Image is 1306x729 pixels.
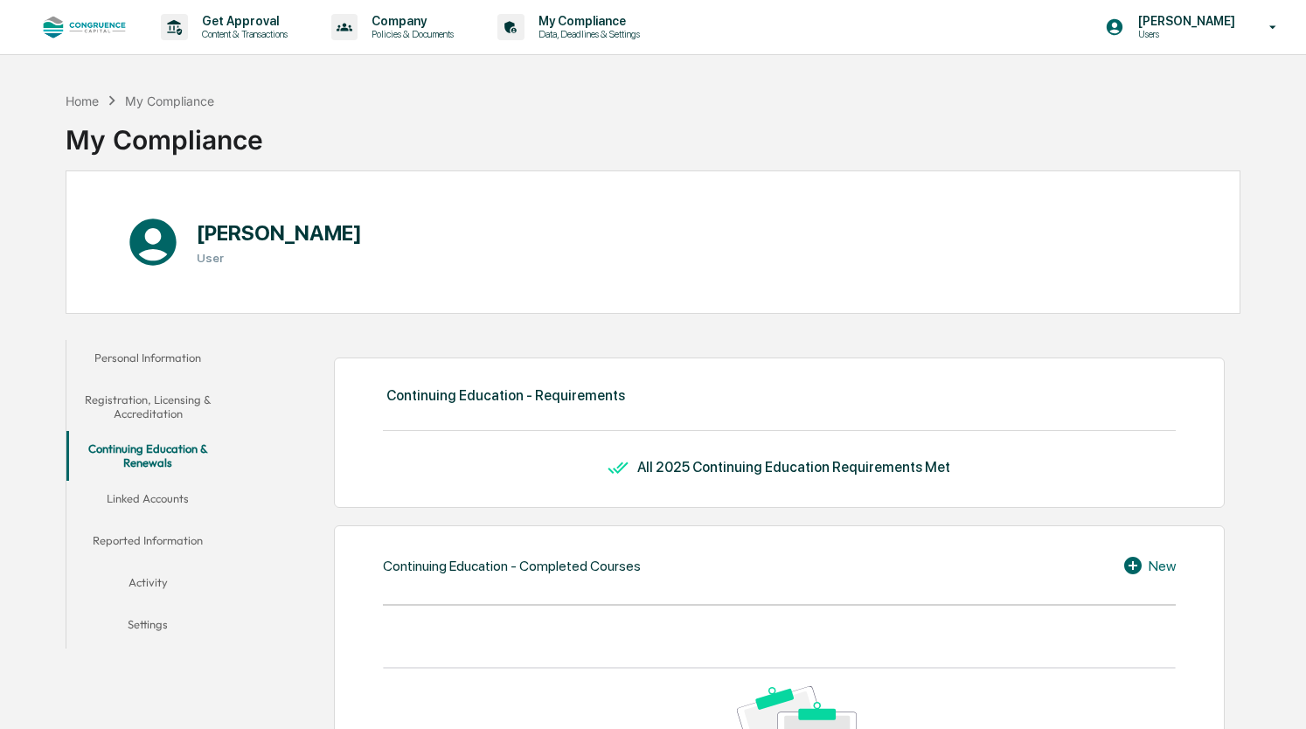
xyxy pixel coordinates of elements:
[197,220,362,246] h1: [PERSON_NAME]
[1124,28,1244,40] p: Users
[66,340,230,382] button: Personal Information
[66,523,230,565] button: Reported Information
[66,340,230,649] div: secondary tabs example
[637,459,950,476] div: All 2025 Continuing Education Requirements Met
[524,28,649,40] p: Data, Deadlines & Settings
[66,382,230,432] button: Registration, Licensing & Accreditation
[66,565,230,607] button: Activity
[125,94,214,108] div: My Compliance
[386,387,625,404] div: Continuing Education - Requirements
[383,558,641,574] div: Continuing Education - Completed Courses
[524,14,649,28] p: My Compliance
[66,607,230,649] button: Settings
[66,431,230,481] button: Continuing Education & Renewals
[1124,14,1244,28] p: [PERSON_NAME]
[358,14,462,28] p: Company
[358,28,462,40] p: Policies & Documents
[66,481,230,523] button: Linked Accounts
[1122,555,1176,576] div: New
[1250,671,1297,719] iframe: Open customer support
[42,16,126,39] img: logo
[66,94,99,108] div: Home
[188,14,296,28] p: Get Approval
[66,110,263,156] div: My Compliance
[188,28,296,40] p: Content & Transactions
[197,251,362,265] h3: User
